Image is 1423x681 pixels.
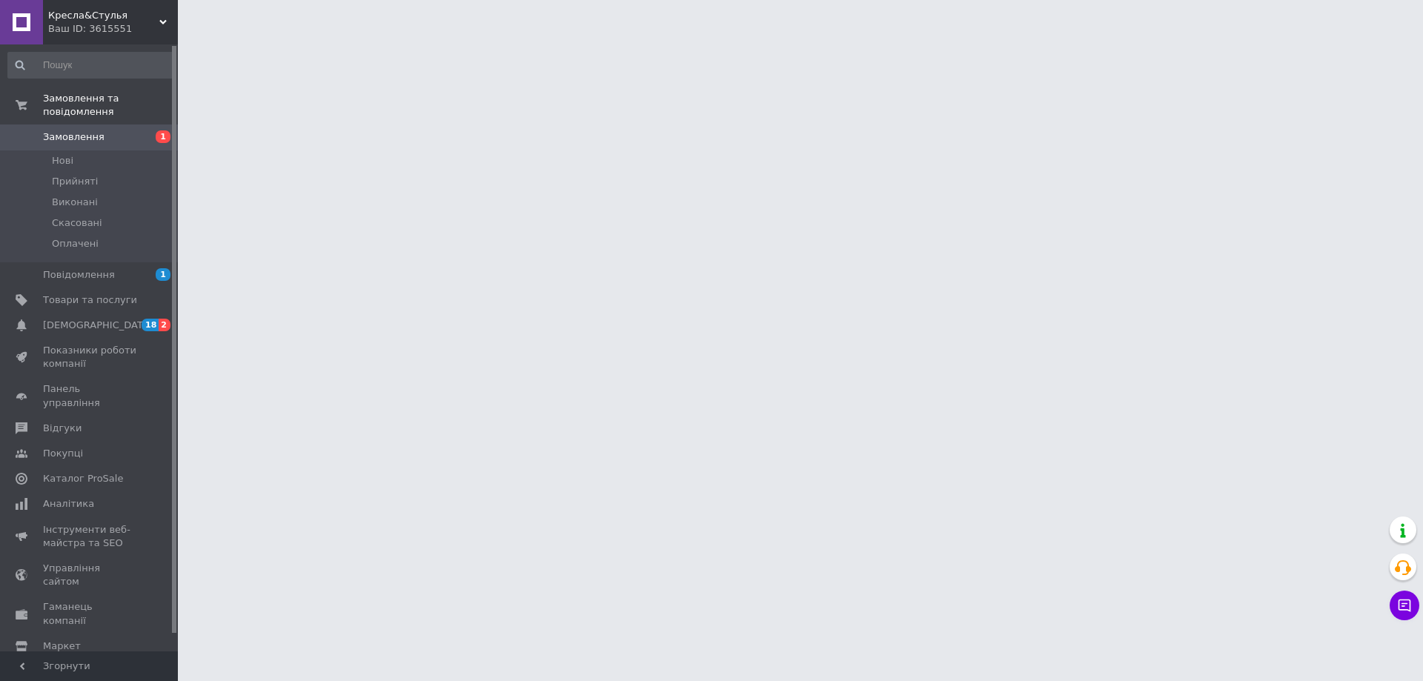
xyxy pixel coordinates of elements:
[43,523,137,550] span: Інструменти веб-майстра та SEO
[43,130,105,144] span: Замовлення
[52,154,73,167] span: Нові
[43,382,137,409] span: Панель управління
[52,237,99,250] span: Оплачені
[43,344,137,371] span: Показники роботи компанії
[156,268,170,281] span: 1
[156,130,170,143] span: 1
[43,92,178,119] span: Замовлення та повідомлення
[43,640,81,653] span: Маркет
[43,472,123,485] span: Каталог ProSale
[1390,591,1419,620] button: Чат з покупцем
[43,293,137,307] span: Товари та послуги
[48,9,159,22] span: Кресла&Стулья
[43,447,83,460] span: Покупці
[52,216,102,230] span: Скасовані
[159,319,170,331] span: 2
[43,319,153,332] span: [DEMOGRAPHIC_DATA]
[43,600,137,627] span: Гаманець компанії
[7,52,175,79] input: Пошук
[52,196,98,209] span: Виконані
[43,422,82,435] span: Відгуки
[142,319,159,331] span: 18
[52,175,98,188] span: Прийняті
[43,497,94,511] span: Аналітика
[48,22,178,36] div: Ваш ID: 3615551
[43,268,115,282] span: Повідомлення
[43,562,137,588] span: Управління сайтом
